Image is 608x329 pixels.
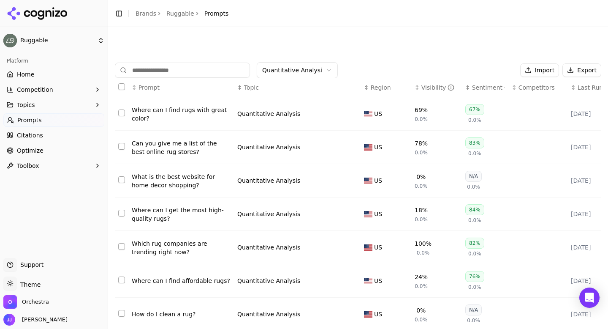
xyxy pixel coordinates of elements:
span: 0.0% [468,117,481,123]
img: Ruggable [3,34,17,47]
div: 76% [465,271,484,282]
div: Visibility [421,83,455,92]
a: Home [3,68,104,81]
a: Quantitative Analysis [237,176,300,185]
span: [PERSON_NAME] [19,316,68,324]
a: Brands [136,10,156,17]
img: US flag [364,311,372,318]
div: 83% [465,137,484,148]
button: Export [562,63,601,77]
span: 0.0% [415,183,428,189]
a: Quantitative Analysis [237,243,300,252]
span: Optimize [17,146,43,155]
a: Prompts [3,113,104,127]
button: Topics [3,98,104,112]
span: Home [17,70,34,79]
span: US [374,310,382,318]
div: Open Intercom Messenger [579,288,600,308]
th: sentiment [462,78,508,97]
span: 0.0% [415,149,428,156]
div: 82% [465,238,484,249]
span: Orchestra [22,298,49,306]
div: 24% [415,273,428,281]
div: 0% [416,306,426,315]
th: brandMentionRate [411,78,462,97]
a: Where can I find rugs with great color? [132,106,231,123]
a: What is the best website for home decor shopping? [132,173,231,189]
span: 0.0% [468,284,481,291]
span: 0.0% [467,317,480,324]
span: US [374,243,382,252]
img: Orchestra [3,295,17,309]
th: Competitors [508,78,567,97]
a: Which rug companies are trending right now? [132,239,231,256]
img: US flag [364,211,372,217]
span: 0.0% [468,150,481,157]
button: Select row 15 [118,243,125,250]
button: Import [520,63,559,77]
span: Theme [17,281,41,288]
span: Topic [244,83,259,92]
a: Quantitative Analysis [237,310,300,318]
span: Citations [17,131,43,140]
a: Where can I get the most high-quality rugs? [132,206,231,223]
span: 0.0% [415,316,428,323]
img: Jeff Jensen [3,314,15,326]
span: Last Run [578,83,603,92]
a: Quantitative Analysis [237,143,300,151]
div: 67% [465,104,484,115]
button: Toolbox [3,159,104,173]
img: US flag [364,244,372,251]
span: Prompts [204,9,229,18]
span: 0.0% [467,184,480,190]
span: Competition [17,85,53,94]
span: Ruggable [20,37,94,44]
div: Sentiment [472,83,505,92]
div: ↕Prompt [132,83,231,92]
div: N/A [465,171,482,182]
div: 0% [416,173,426,181]
img: US flag [364,111,372,117]
button: Select row 13 [118,176,125,183]
span: 0.0% [468,250,481,257]
span: Region [371,83,391,92]
button: Select row 11 [118,110,125,116]
div: ↕Competitors [512,83,564,92]
div: Quantitative Analysis [237,110,300,118]
button: Select row 14 [118,210,125,217]
button: Select all rows [118,83,125,90]
div: Where can I find affordable rugs? [132,277,231,285]
div: ↕Sentiment [465,83,505,92]
img: US flag [364,278,372,284]
span: Prompt [138,83,160,92]
th: Topic [234,78,361,97]
div: ↕Visibility [415,83,459,92]
span: Prompts [17,116,42,124]
div: 78% [415,139,428,148]
a: Quantitative Analysis [237,210,300,218]
span: 0.0% [415,216,428,223]
button: Open organization switcher [3,295,49,309]
button: Select row 16 [118,277,125,283]
a: Ruggable [166,9,194,18]
span: 0.0% [415,283,428,290]
span: US [374,176,382,185]
nav: breadcrumb [136,9,228,18]
span: 0.0% [417,249,430,256]
span: Competitors [518,83,555,92]
span: Toolbox [17,162,39,170]
th: Region [361,78,411,97]
span: 0.0% [415,116,428,123]
div: ↕Topic [237,83,357,92]
a: Can you give me a list of the best online rug stores? [132,139,231,156]
div: Platform [3,54,104,68]
span: US [374,143,382,151]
